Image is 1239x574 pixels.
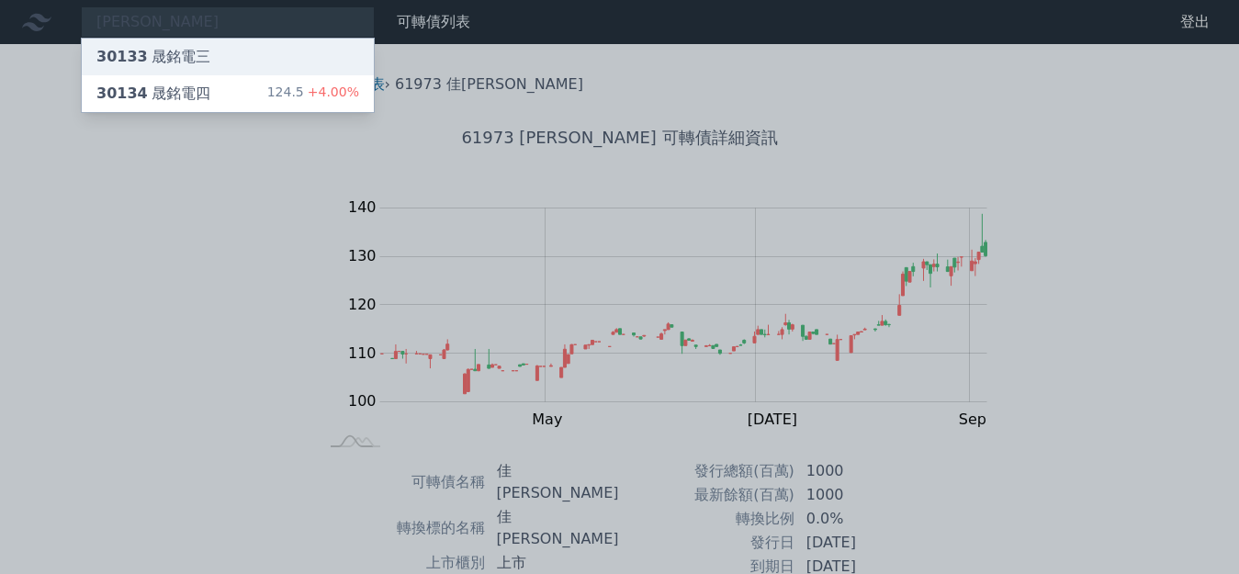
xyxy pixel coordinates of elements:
span: 30133 [96,48,148,65]
iframe: Chat Widget [1147,486,1239,574]
a: 30134晟銘電四 124.5+4.00% [82,75,374,112]
span: 30134 [96,84,148,102]
span: +4.00% [304,84,359,99]
div: 124.5 [267,83,359,105]
div: 晟銘電四 [96,83,210,105]
div: 晟銘電三 [96,46,210,68]
a: 30133晟銘電三 [82,39,374,75]
div: 聊天小工具 [1147,486,1239,574]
